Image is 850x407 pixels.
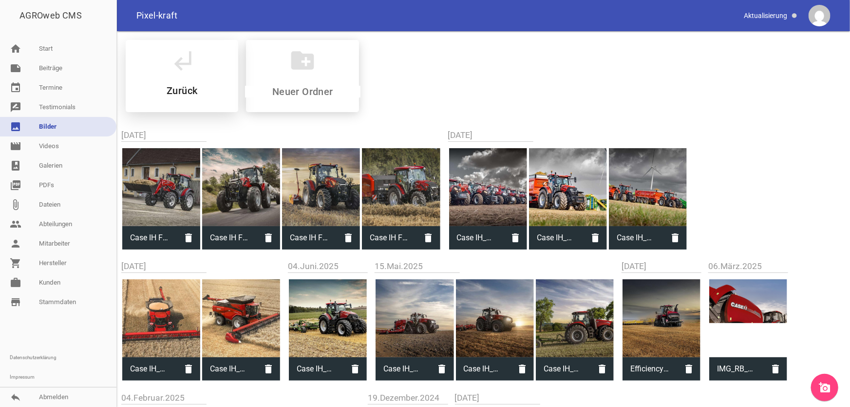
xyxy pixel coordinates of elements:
[122,356,177,382] span: Case IH_New G500V VariCut header_2.jpg
[431,357,454,381] i: delete
[417,226,440,250] i: delete
[289,47,316,74] i: create_new_folder
[10,179,21,191] i: picture_as_pdf
[10,43,21,55] i: home
[121,129,441,142] h2: [DATE]
[764,357,787,381] i: delete
[10,199,21,211] i: attach_file
[126,40,238,112] div: CASE IH
[663,226,687,250] i: delete
[177,357,200,381] i: delete
[368,391,448,405] h2: 19.Dezember.2024
[167,86,197,96] h5: Zurück
[202,356,257,382] span: Case IH_New G500V VariCut header_1.jpg
[257,226,280,250] i: delete
[10,82,21,94] i: event
[282,225,337,251] span: Case IH Farmall A upgrades bring greater capacity and comfor_702955_res.jpg
[177,226,200,250] i: delete
[510,357,534,381] i: delete
[121,260,281,273] h2: [DATE]
[819,382,831,393] i: add_a_photo
[10,238,21,250] i: person
[257,357,280,381] i: delete
[448,129,688,142] h2: [DATE]
[10,140,21,152] i: movie
[136,11,177,20] span: Pixel-kraft
[622,260,701,273] h2: [DATE]
[121,391,361,405] h2: 04.Februar.2025
[289,356,343,382] span: Case IH_Optum 340_press_release_1.jpg
[10,257,21,269] i: shopping_cart
[455,391,775,405] h2: [DATE]
[10,296,21,308] i: store_mall_directory
[10,101,21,113] i: rate_review
[449,225,504,251] span: Case IH_Sponsor PotatoEurope 2025_3.jpg
[708,260,788,273] h2: 06.März.2025
[529,225,584,251] span: Case IH_Sponsor PotatoEurope 2025_1.jpg
[504,226,527,250] i: delete
[10,121,21,133] i: image
[169,47,196,74] i: subdirectory_arrow_left
[10,218,21,230] i: people
[10,391,21,403] i: reply
[375,260,614,273] h2: 15.Mai.2025
[623,356,677,382] span: Efficiency and ergonomics win top Polish prize for Case IH Q_691936.jpg
[245,86,360,97] input: Neuer Ordner
[677,357,700,381] i: delete
[337,226,360,250] i: delete
[10,160,21,172] i: photo_album
[202,225,257,251] span: Case IH Farmall A upgrades bring greater capacity and comfor_702952_res.jpg
[590,357,614,381] i: delete
[10,62,21,74] i: note
[709,356,764,382] span: IMG_RB_465.png
[584,226,607,250] i: delete
[609,225,663,251] span: Case IH_Sponsor PotatoEurope 2025_2.jpg
[343,357,367,381] i: delete
[10,277,21,289] i: work
[288,260,368,273] h2: 04.Juni.2025
[122,225,177,251] span: Case IH Farmall A upgrades bring greater capacity and comfor_702954_res.jpg
[362,225,416,251] span: Case IH Farmall A upgrades bring greater capacity and comfor_702953_res.jpg
[456,356,510,382] span: Case IH_Magnum_MY2025 updates_3.jpg
[376,356,430,382] span: Case IH_Magnum_MY2025 updates_1.jpg
[536,356,590,382] span: Case IH_Magnum_MY2025 updates_2.jpg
